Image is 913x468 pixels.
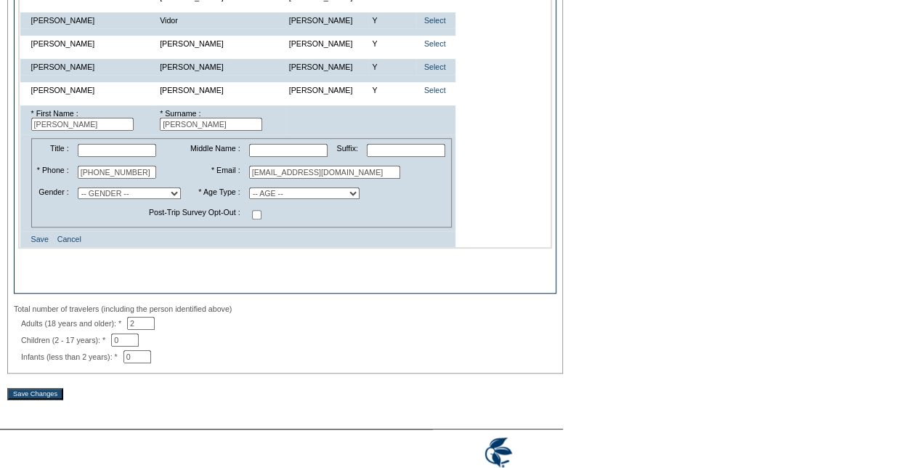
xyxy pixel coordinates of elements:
[28,12,157,28] td: [PERSON_NAME]
[21,352,123,361] span: Infants (less than 2 years): *
[285,82,369,98] td: [PERSON_NAME]
[156,105,285,134] td: * Surname :
[33,140,73,161] td: Title :
[186,162,243,182] td: * Email :
[28,36,157,52] td: [PERSON_NAME]
[186,184,243,203] td: * Age Type :
[31,235,49,243] a: Save
[21,319,127,328] span: Adults (18 years and older): *
[156,36,285,52] td: [PERSON_NAME]
[285,59,369,75] td: [PERSON_NAME]
[156,12,285,28] td: Vidor
[368,12,415,28] td: Y
[28,82,157,98] td: [PERSON_NAME]
[424,39,446,48] a: Select
[424,62,446,71] a: Select
[33,184,73,203] td: Gender :
[424,86,446,94] a: Select
[368,36,415,52] td: Y
[7,388,63,400] input: Save Changes
[368,82,415,98] td: Y
[14,304,556,313] div: Total number of travelers (including the person identified above)
[333,140,362,161] td: Suffix:
[156,82,285,98] td: [PERSON_NAME]
[368,59,415,75] td: Y
[186,140,243,161] td: Middle Name :
[33,204,244,225] td: Post-Trip Survey Opt-Out :
[285,36,369,52] td: [PERSON_NAME]
[33,162,73,182] td: * Phone :
[424,16,446,25] a: Select
[21,336,111,344] span: Children (2 - 17 years): *
[28,59,157,75] td: [PERSON_NAME]
[28,105,157,134] td: * First Name :
[57,235,81,243] a: Cancel
[285,12,369,28] td: [PERSON_NAME]
[156,59,285,75] td: [PERSON_NAME]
